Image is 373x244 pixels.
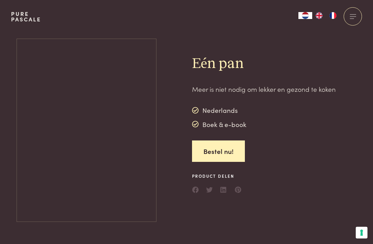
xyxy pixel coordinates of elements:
a: PurePascale [11,11,41,22]
a: Bestel nu! [192,140,245,162]
button: Uw voorkeuren voor toestemming voor trackingtechnologieën [356,227,367,238]
div: Nederlands [192,105,246,116]
p: Meer is niet nodig om lekker en gezond te koken [192,84,336,94]
div: Boek & e-book [192,119,246,129]
span: Product delen [192,173,242,179]
aside: Language selected: Nederlands [298,12,340,19]
h2: Eén pan [192,55,336,73]
ul: Language list [312,12,340,19]
a: EN [312,12,326,19]
div: Language [298,12,312,19]
a: FR [326,12,340,19]
a: NL [298,12,312,19]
